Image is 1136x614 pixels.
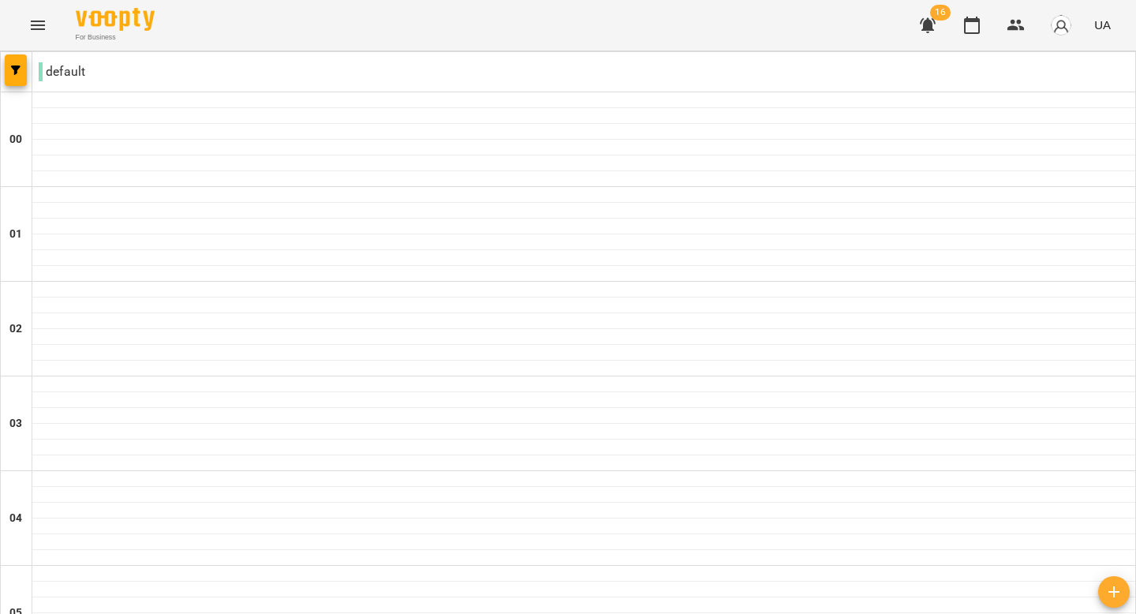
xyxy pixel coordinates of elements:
button: UA [1088,10,1117,39]
h6: 04 [9,510,22,527]
button: Menu [19,6,57,44]
button: Створити урок [1098,576,1130,608]
span: UA [1094,17,1111,33]
img: Voopty Logo [76,8,155,31]
span: For Business [76,32,155,43]
img: avatar_s.png [1050,14,1072,36]
span: 16 [930,5,951,21]
h6: 00 [9,131,22,148]
h6: 01 [9,226,22,243]
h6: 03 [9,415,22,432]
h6: 02 [9,320,22,338]
p: default [39,62,85,81]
